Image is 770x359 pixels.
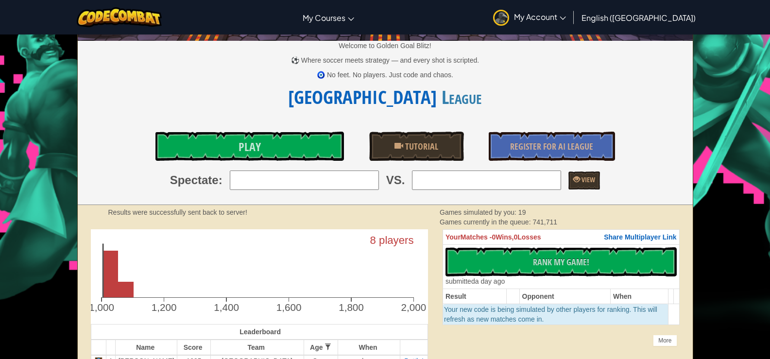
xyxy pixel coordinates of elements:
[303,13,345,23] span: My Courses
[276,302,301,313] text: 1,600
[369,132,463,161] a: Tutorial
[370,234,414,246] text: 8 players
[461,233,492,241] span: Matches -
[493,10,509,26] img: avatar
[440,218,532,226] span: Games currently in the queue:
[510,140,593,153] span: Register for AI League
[577,4,701,31] a: English ([GEOGRAPHIC_DATA])
[89,302,114,313] text: 1,000
[496,233,513,241] span: Wins,
[116,340,177,355] th: Name
[445,247,677,276] button: Rank My Game!
[177,340,210,355] th: Score
[445,277,475,285] span: submitted
[582,13,696,23] span: English ([GEOGRAPHIC_DATA])
[437,84,482,110] span: League
[653,335,677,346] div: More
[532,218,557,226] span: 741,711
[604,233,676,241] span: Share Multiplayer Link
[338,340,400,355] th: When
[445,233,461,241] span: Your
[304,340,338,355] th: Age
[219,172,222,188] span: :
[488,2,571,33] a: My Account
[170,172,219,188] span: Spectate
[489,132,615,161] a: Register for AI League
[403,140,438,153] span: Tutorial
[108,208,247,216] strong: Results were successfully sent back to server!
[444,306,657,323] span: Your new code is being simulated by other players for ranking. This will refresh as new matches c...
[611,289,668,304] th: When
[401,302,427,313] text: 2,000
[210,340,304,355] th: Team
[288,84,437,110] a: [GEOGRAPHIC_DATA]
[517,233,541,241] span: Losses
[239,139,261,154] span: Play
[78,41,693,51] p: Welcome to Golden Goal Blitz!
[443,289,507,304] th: Result
[214,302,239,313] text: 1,400
[298,4,359,31] a: My Courses
[339,302,364,313] text: 1,800
[445,276,505,286] div: a day ago
[77,7,162,27] img: CodeCombat logo
[151,302,176,313] text: 1,200
[580,175,595,184] span: View
[443,230,680,245] th: 0 0
[78,55,693,65] p: ⚽ Where soccer meets strategy — and every shot is scripted.
[440,208,518,216] span: Games simulated by you:
[519,289,610,304] th: Opponent
[514,12,566,22] span: My Account
[386,172,405,188] span: VS.
[518,208,526,216] span: 19
[533,256,589,268] span: Rank My Game!
[78,70,693,80] p: 🧿 No feet. No players. Just code and chaos.
[240,328,281,336] span: Leaderboard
